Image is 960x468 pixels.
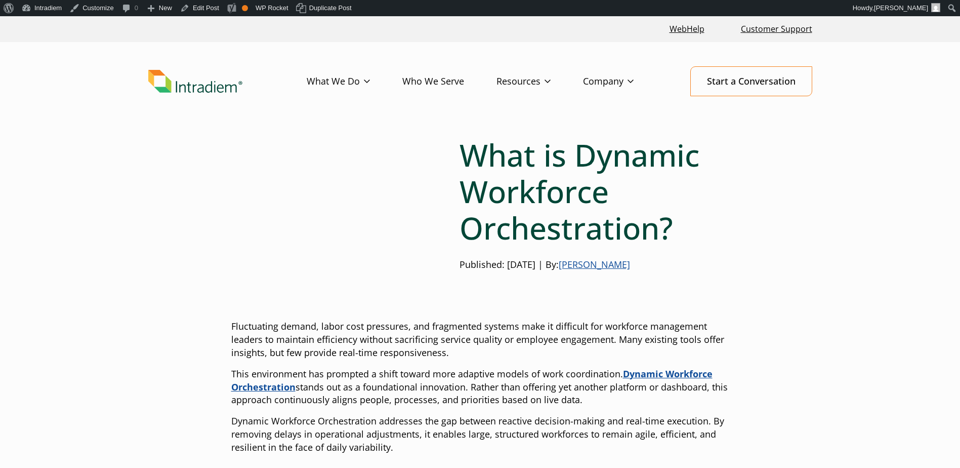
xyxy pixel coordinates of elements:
a: What We Do [307,67,402,96]
p: Published: [DATE] | By: [460,258,729,271]
a: Who We Serve [402,67,496,96]
strong: Dynamic Workforce Orchestration [231,368,713,393]
a: Link opens in a new window [665,18,708,40]
p: Dynamic Workforce Orchestration addresses the gap between reactive decision-making and real-time ... [231,415,729,454]
a: Link to homepage of Intradiem [148,70,307,93]
a: Company [583,67,666,96]
a: Resources [496,67,583,96]
a: Customer Support [737,18,816,40]
a: Start a Conversation [690,66,812,96]
p: This environment has prompted a shift toward more adaptive models of work coordination. stands ou... [231,368,729,407]
a: [PERSON_NAME] [559,258,630,270]
div: OK [242,5,248,11]
p: Fluctuating demand, labor cost pressures, and fragmented systems make it difficult for workforce ... [231,320,729,360]
img: Intradiem [148,70,242,93]
span: [PERSON_NAME] [874,4,928,12]
a: Link opens in a new window [231,368,713,393]
h1: What is Dynamic Workforce Orchestration? [460,137,729,246]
